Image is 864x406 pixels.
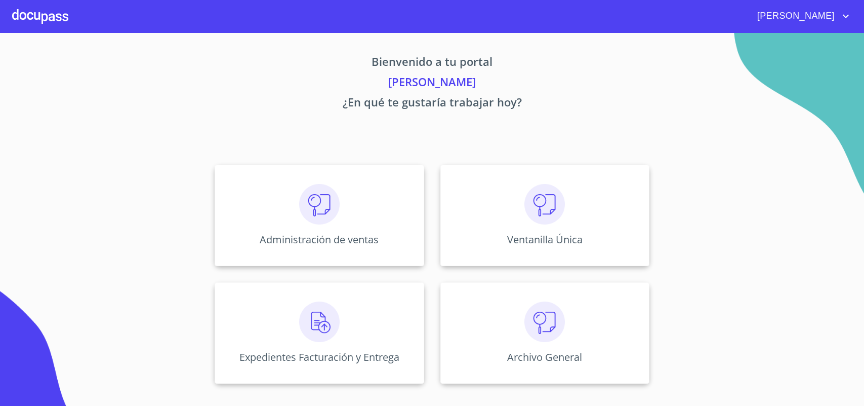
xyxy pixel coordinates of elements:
span: [PERSON_NAME] [750,8,840,24]
p: Archivo General [507,350,582,364]
img: carga.png [299,302,340,342]
p: Bienvenido a tu portal [120,53,744,73]
p: Administración de ventas [260,233,379,246]
img: consulta.png [299,184,340,225]
img: consulta.png [524,184,565,225]
button: account of current user [750,8,852,24]
p: ¿En qué te gustaría trabajar hoy? [120,94,744,114]
p: Ventanilla Única [507,233,583,246]
p: Expedientes Facturación y Entrega [239,350,399,364]
img: consulta.png [524,302,565,342]
p: [PERSON_NAME] [120,73,744,94]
